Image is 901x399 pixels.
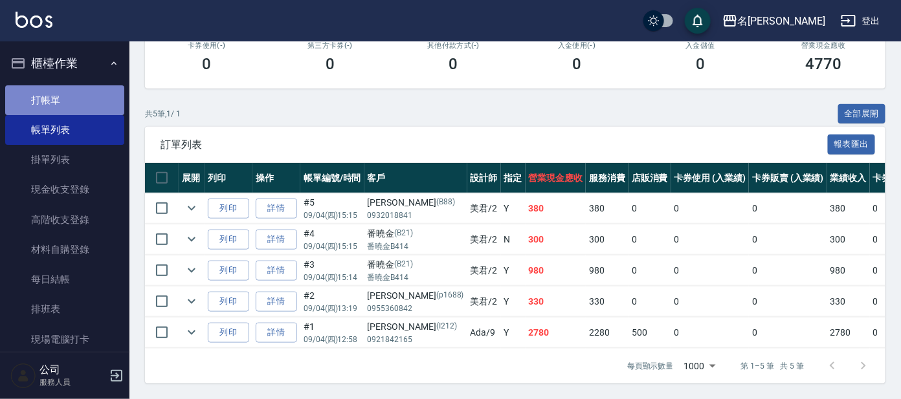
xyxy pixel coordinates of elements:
td: 0 [671,286,750,317]
th: 設計師 [467,163,501,193]
button: 報表匯出 [828,135,876,155]
h2: 第三方卡券(-) [284,41,377,50]
th: 操作 [252,163,300,193]
p: (B21) [395,258,414,272]
a: 帳單列表 [5,115,124,145]
td: 美君 /2 [467,286,501,317]
td: #3 [300,255,364,286]
a: 報表匯出 [828,138,876,150]
a: 每日結帳 [5,264,124,294]
th: 指定 [501,163,526,193]
td: 2780 [827,318,870,348]
p: 共 5 筆, 1 / 1 [145,108,181,120]
h3: 0 [202,55,211,73]
button: expand row [182,199,201,218]
a: 現場電腦打卡 [5,325,124,354]
a: 現金收支登錄 [5,175,124,204]
td: #5 [300,193,364,224]
button: expand row [182,230,201,249]
img: Logo [16,12,52,28]
th: 業績收入 [827,163,870,193]
h3: 0 [572,55,581,73]
td: 美君 /2 [467,193,501,224]
td: 0 [749,286,827,317]
h3: 0 [696,55,705,73]
a: 詳情 [256,199,297,219]
td: 美君 /2 [467,255,501,286]
button: 櫃檯作業 [5,47,124,80]
th: 展開 [179,163,205,193]
td: 0 [628,224,671,255]
h5: 公司 [39,363,106,376]
th: 卡券販賣 (入業績) [749,163,827,193]
td: 300 [586,224,628,255]
p: 每頁顯示數量 [627,360,674,372]
td: 0 [749,193,827,224]
a: 詳情 [256,230,297,250]
div: 番曉金 [368,258,464,272]
td: 0 [749,255,827,286]
a: 材料自購登錄 [5,235,124,264]
td: 0 [671,318,750,348]
a: 排班表 [5,294,124,324]
button: 登出 [836,9,885,33]
p: 09/04 (四) 13:19 [304,303,361,314]
p: (B88) [436,196,455,210]
p: 09/04 (四) 12:58 [304,334,361,345]
div: 1000 [679,349,720,383]
p: 番曉金B414 [368,241,464,252]
td: 美君 /2 [467,224,501,255]
h3: 0 [449,55,458,73]
td: 0 [671,193,750,224]
h3: 4770 [806,55,842,73]
h2: 其他付款方式(-) [407,41,500,50]
h2: 卡券使用(-) [161,41,253,50]
td: Ada /9 [467,318,501,348]
td: 300 [827,224,870,255]
button: 列印 [208,261,249,281]
a: 詳情 [256,323,297,343]
td: 0 [671,255,750,286]
button: 列印 [208,323,249,343]
td: #1 [300,318,364,348]
p: 0932018841 [368,210,464,221]
button: 全部展開 [838,104,886,124]
div: 名[PERSON_NAME] [738,13,825,29]
a: 掛單列表 [5,145,124,175]
h3: 0 [326,55,335,73]
th: 服務消費 [586,163,628,193]
td: 380 [526,193,586,224]
td: 330 [827,286,870,317]
button: 列印 [208,199,249,219]
h2: 營業現金應收 [777,41,870,50]
td: Y [501,318,526,348]
p: 0921842165 [368,334,464,345]
a: 詳情 [256,261,297,281]
td: 2280 [586,318,628,348]
td: Y [501,255,526,286]
p: 09/04 (四) 15:15 [304,210,361,221]
td: Y [501,193,526,224]
button: 名[PERSON_NAME] [717,8,830,34]
th: 客戶 [364,163,467,193]
th: 帳單編號/時間 [300,163,364,193]
div: [PERSON_NAME] [368,289,464,303]
td: 0 [671,224,750,255]
a: 打帳單 [5,85,124,115]
p: (B21) [395,227,414,241]
button: save [685,8,711,34]
td: 0 [628,193,671,224]
td: 980 [586,255,628,286]
p: 第 1–5 筆 共 5 筆 [741,360,804,372]
td: Y [501,286,526,317]
td: #2 [300,286,364,317]
p: 09/04 (四) 15:14 [304,272,361,283]
td: 2780 [526,318,586,348]
th: 列印 [205,163,252,193]
td: 0 [628,255,671,286]
td: 980 [526,255,586,286]
td: 980 [827,255,870,286]
p: 番曉金B414 [368,272,464,283]
td: 330 [526,286,586,317]
th: 卡券使用 (入業績) [671,163,750,193]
